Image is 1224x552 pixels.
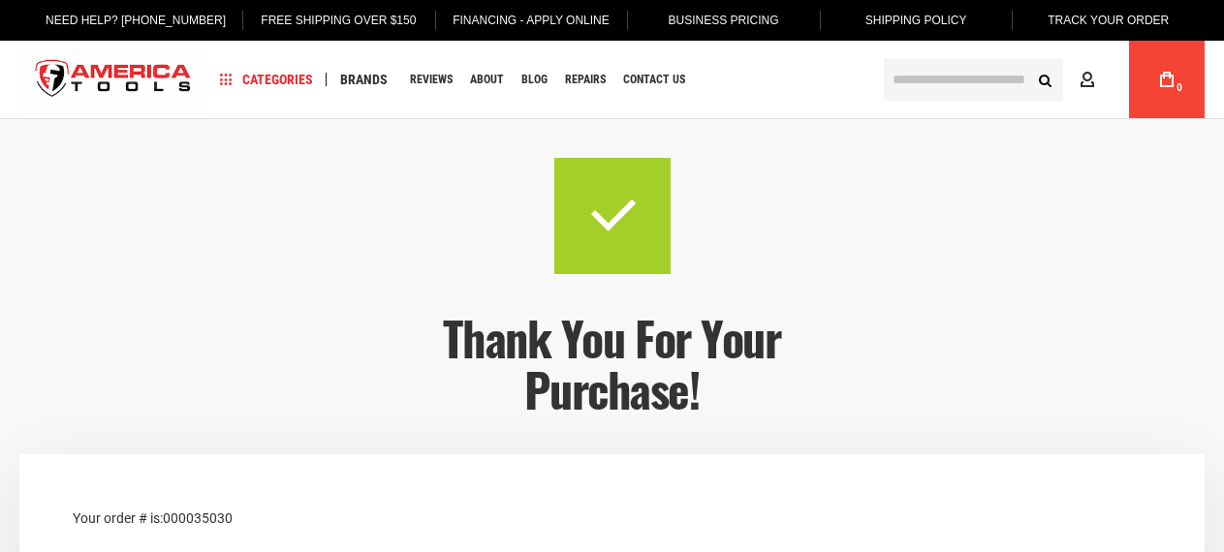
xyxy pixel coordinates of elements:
[461,67,513,93] a: About
[163,510,233,526] span: 000035030
[614,67,694,93] a: Contact Us
[220,73,313,86] span: Categories
[443,303,780,423] span: Thank you for your purchase!
[1177,82,1182,93] span: 0
[623,74,685,85] span: Contact Us
[470,74,504,85] span: About
[331,67,396,93] a: Brands
[340,73,388,86] span: Brands
[19,44,207,116] a: store logo
[513,67,556,93] a: Blog
[521,74,548,85] span: Blog
[865,14,967,27] span: Shipping Policy
[401,67,461,93] a: Reviews
[1148,41,1185,118] a: 0
[565,74,606,85] span: Repairs
[19,44,207,116] img: America Tools
[211,67,322,93] a: Categories
[410,74,453,85] span: Reviews
[1026,61,1063,98] button: Search
[73,507,1151,529] p: Your order # is:
[556,67,614,93] a: Repairs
